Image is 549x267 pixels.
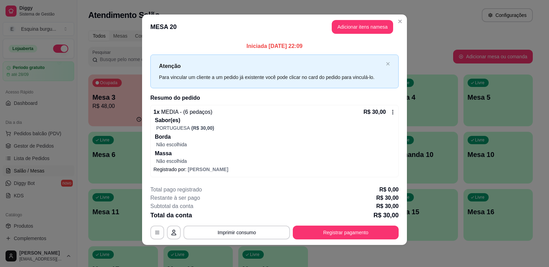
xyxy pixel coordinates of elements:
[153,108,212,116] p: 1 x
[153,166,396,173] p: Registrado por:
[150,194,200,202] p: Restante à ser pago
[156,158,396,165] p: Não escolhida
[332,20,393,34] button: Adicionar itens namesa
[150,186,202,194] p: Total pago registrado
[156,125,190,131] p: PORTUGUESA
[376,202,399,210] p: R$ 30,00
[363,108,386,116] p: R$ 30,00
[386,62,390,66] button: close
[159,62,383,70] p: Atenção
[376,194,399,202] p: R$ 30,00
[155,149,396,158] p: Massa
[293,226,399,239] button: Registrar pagamento
[159,73,383,81] div: Para vincular um cliente a um pedido já existente você pode clicar no card do pedido para vinculá...
[395,16,406,27] button: Close
[156,141,396,148] p: Não escolhida
[150,94,399,102] h2: Resumo do pedido
[155,116,396,125] p: Sabor(es)
[373,210,399,220] p: R$ 30,00
[183,226,290,239] button: Imprimir consumo
[191,125,214,131] p: (R$ 30,00)
[188,167,228,172] span: [PERSON_NAME]
[150,42,399,50] p: Iniciada [DATE] 22:09
[150,202,193,210] p: Subtotal da conta
[379,186,399,194] p: R$ 0,00
[155,133,396,141] p: Borda
[160,109,212,115] span: MEDIA - (6 pedaços)
[142,14,407,39] header: MESA 20
[150,210,192,220] p: Total da conta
